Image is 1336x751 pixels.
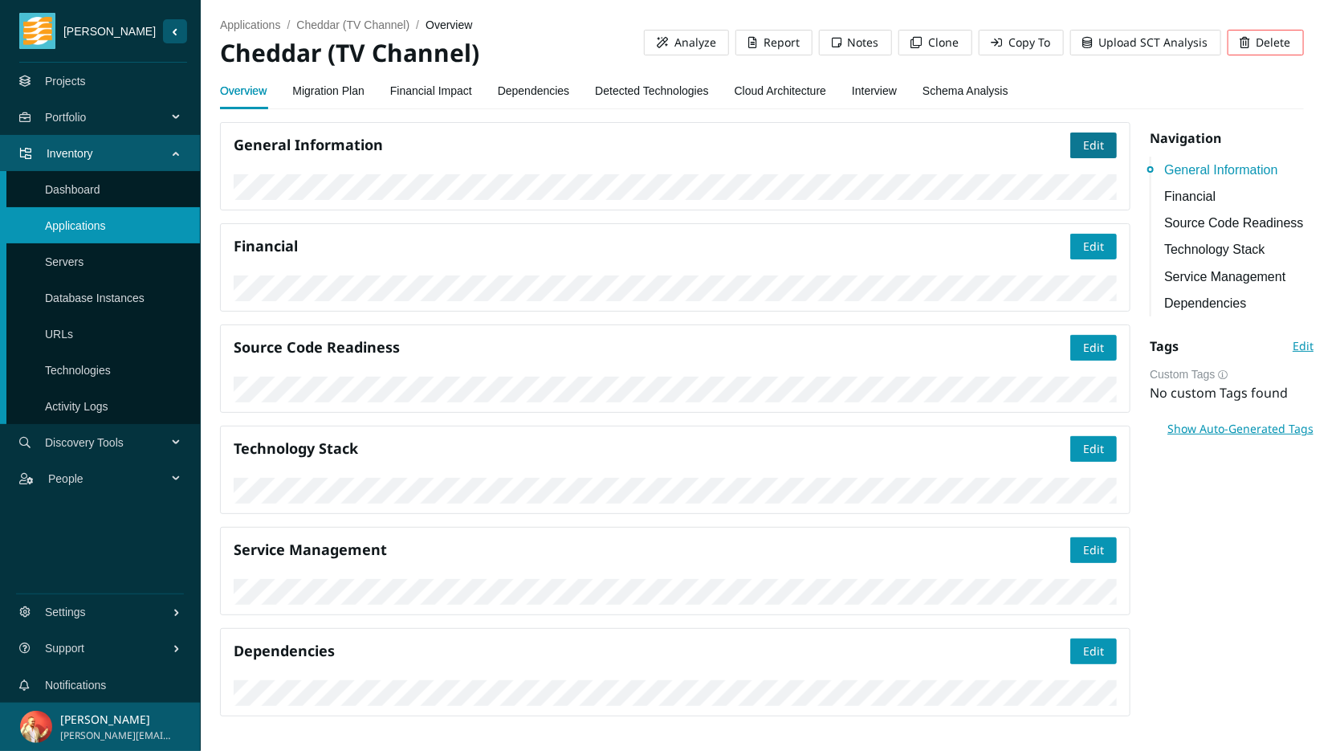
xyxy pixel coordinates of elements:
span: Edit [1083,137,1104,154]
a: Detected Technologies [595,75,708,107]
a: Interview [852,75,897,107]
span: Edit [1083,440,1104,458]
a: Servers [45,255,83,268]
span: Support [45,624,173,672]
span: Inventory [47,129,173,178]
span: Clone [929,34,959,51]
h4: Source Code Readiness [234,337,1070,357]
button: Notes [819,30,892,55]
a: Service Management [1164,267,1314,287]
button: Copy To [979,30,1064,55]
a: Dependencies [498,75,570,107]
button: Delete [1228,30,1304,55]
button: Upload SCT Analysis [1070,30,1221,55]
a: Dashboard [45,183,100,196]
button: Report [735,30,813,55]
span: overview [426,18,472,31]
button: Edit [1070,436,1117,462]
span: No custom Tags found [1150,384,1288,402]
div: Custom Tags [1150,365,1314,383]
h4: Dependencies [234,641,1070,661]
a: Activity Logs [45,400,108,413]
img: tidal_logo.png [23,13,52,49]
h4: Technology Stack [234,439,1070,459]
button: Edit [1292,333,1314,359]
a: Cloud Architecture [735,75,826,107]
span: Upload SCT Analysis [1099,34,1208,51]
a: Cheddar (TV Channel) [296,18,409,31]
a: Financial [1164,186,1314,206]
span: Show Auto-Generated Tags [1167,420,1314,438]
button: Show Auto-Generated Tags [1167,416,1314,442]
strong: Navigation [1150,129,1221,147]
a: Schema Analysis [923,75,1008,107]
span: / [416,18,419,31]
span: Settings [45,588,173,636]
a: Applications [45,219,106,232]
a: Overview [220,75,267,107]
span: Edit [1083,541,1104,559]
a: URLs [45,328,73,341]
a: applications [220,18,281,31]
span: Notes [848,34,879,51]
span: Analyze [674,34,716,51]
a: Technology Stack [1164,239,1314,259]
img: a6b5a314a0dd5097ef3448b4b2654462 [20,711,52,743]
a: Technologies [45,364,111,377]
span: [PERSON_NAME] [55,22,163,40]
a: Dependencies [1164,293,1314,313]
span: Edit [1293,337,1314,355]
button: Analyze [644,30,729,55]
a: General Information [1164,160,1314,180]
span: Report [764,34,800,51]
p: [PERSON_NAME] [60,711,172,729]
span: Edit [1083,339,1104,357]
strong: Tags [1150,337,1179,355]
button: Edit [1070,639,1117,664]
span: Edit [1083,643,1104,660]
button: Edit [1070,335,1117,361]
a: Source Code Readiness [1164,213,1314,233]
span: Discovery Tools [45,418,173,467]
h2: Cheddar (TV Channel) [220,37,644,70]
button: Clone [898,30,972,55]
a: Database Instances [45,292,145,304]
span: People [48,455,173,503]
a: Financial Impact [390,75,472,107]
span: Portfolio [45,93,173,141]
a: Projects [45,75,86,88]
span: Edit [1083,238,1104,255]
span: [PERSON_NAME][EMAIL_ADDRESS][DOMAIN_NAME] [60,729,172,744]
span: / [287,18,291,31]
a: Migration Plan [292,75,365,107]
a: Notifications [45,679,106,692]
button: Edit [1070,234,1117,259]
h4: Financial [234,236,1070,256]
span: Copy To [1009,34,1051,51]
h4: Service Management [234,540,1070,560]
h4: General Information [234,135,1070,155]
span: Delete [1257,34,1291,51]
button: Edit [1070,537,1117,563]
button: Edit [1070,133,1117,158]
